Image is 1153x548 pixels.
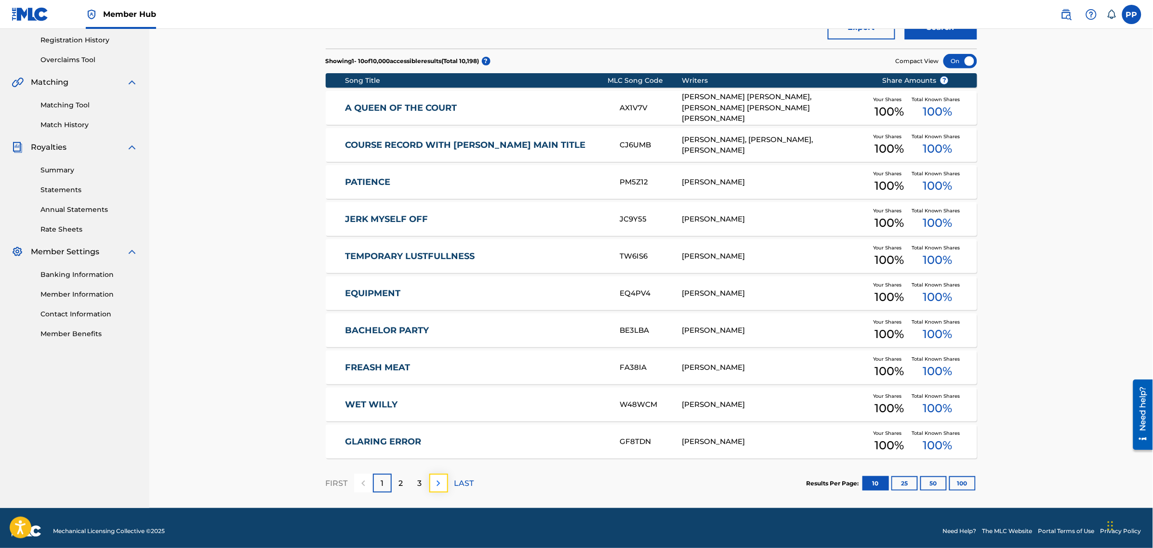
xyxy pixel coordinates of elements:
[620,140,682,151] div: CJ6UMB
[912,318,964,326] span: Total Known Shares
[912,244,964,251] span: Total Known Shares
[875,326,904,343] span: 100 %
[862,476,889,491] button: 10
[126,246,138,258] img: expand
[126,142,138,153] img: expand
[874,244,906,251] span: Your Shares
[896,57,939,65] span: Compact View
[620,288,682,299] div: EQ4PV4
[912,170,964,177] span: Total Known Shares
[923,326,953,343] span: 100 %
[345,251,607,262] a: TEMPORARY LUSTFULLNESS
[682,436,867,447] div: [PERSON_NAME]
[874,430,906,437] span: Your Shares
[40,309,138,319] a: Contact Information
[943,527,977,535] a: Need Help?
[433,478,444,489] img: right
[912,430,964,437] span: Total Known Shares
[912,133,964,140] span: Total Known Shares
[1086,9,1097,20] img: help
[381,478,384,489] p: 1
[923,288,953,306] span: 100 %
[40,100,138,110] a: Matching Tool
[418,478,422,489] p: 3
[1108,511,1113,540] div: Drag
[923,363,953,380] span: 100 %
[923,140,953,157] span: 100 %
[682,362,867,373] div: [PERSON_NAME]
[12,77,24,88] img: Matching
[923,177,953,195] span: 100 %
[40,185,138,195] a: Statements
[912,96,964,103] span: Total Known Shares
[891,476,918,491] button: 25
[40,329,138,339] a: Member Benefits
[1107,10,1116,19] div: Notifications
[620,103,682,114] div: AX1V7V
[40,35,138,45] a: Registration History
[326,57,479,65] p: Showing 1 - 10 of 10,000 accessible results (Total 10,198 )
[682,91,867,124] div: [PERSON_NAME] [PERSON_NAME], [PERSON_NAME] [PERSON_NAME] [PERSON_NAME]
[345,76,608,86] div: Song Title
[345,362,607,373] a: FREASH MEAT
[682,76,867,86] div: Writers
[1082,5,1101,24] div: Help
[12,142,23,153] img: Royalties
[941,77,948,84] span: ?
[874,355,906,363] span: Your Shares
[40,289,138,300] a: Member Information
[86,9,97,20] img: Top Rightsholder
[1100,527,1141,535] a: Privacy Policy
[40,165,138,175] a: Summary
[923,214,953,232] span: 100 %
[1122,5,1141,24] div: User Menu
[875,251,904,269] span: 100 %
[682,214,867,225] div: [PERSON_NAME]
[608,76,682,86] div: MLC Song Code
[682,177,867,188] div: [PERSON_NAME]
[920,476,947,491] button: 50
[949,476,976,491] button: 100
[40,55,138,65] a: Overclaims Tool
[875,140,904,157] span: 100 %
[620,436,682,447] div: GF8TDN
[326,478,348,489] p: FIRST
[620,325,682,336] div: BE3LBA
[345,325,607,336] a: BACHELOR PARTY
[874,96,906,103] span: Your Shares
[882,76,949,86] span: Share Amounts
[912,207,964,214] span: Total Known Shares
[620,399,682,410] div: W48WCM
[1105,502,1153,548] div: Chat Widget
[103,9,156,20] span: Member Hub
[1060,9,1072,20] img: search
[875,363,904,380] span: 100 %
[923,400,953,417] span: 100 %
[875,177,904,195] span: 100 %
[874,207,906,214] span: Your Shares
[682,399,867,410] div: [PERSON_NAME]
[874,318,906,326] span: Your Shares
[345,214,607,225] a: JERK MYSELF OFF
[40,120,138,130] a: Match History
[982,527,1033,535] a: The MLC Website
[345,399,607,410] a: WET WILLY
[482,57,490,65] span: ?
[682,325,867,336] div: [PERSON_NAME]
[31,142,66,153] span: Royalties
[620,177,682,188] div: PM5Z12
[345,140,607,151] a: COURSE RECORD WITH [PERSON_NAME] MAIN TITLE
[912,281,964,288] span: Total Known Shares
[40,205,138,215] a: Annual Statements
[126,77,138,88] img: expand
[620,362,682,373] div: FA38IA
[923,437,953,454] span: 100 %
[1126,376,1153,454] iframe: Resource Center
[682,288,867,299] div: [PERSON_NAME]
[399,478,403,489] p: 2
[874,392,906,400] span: Your Shares
[923,103,953,120] span: 100 %
[807,479,861,488] p: Results Per Page:
[874,281,906,288] span: Your Shares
